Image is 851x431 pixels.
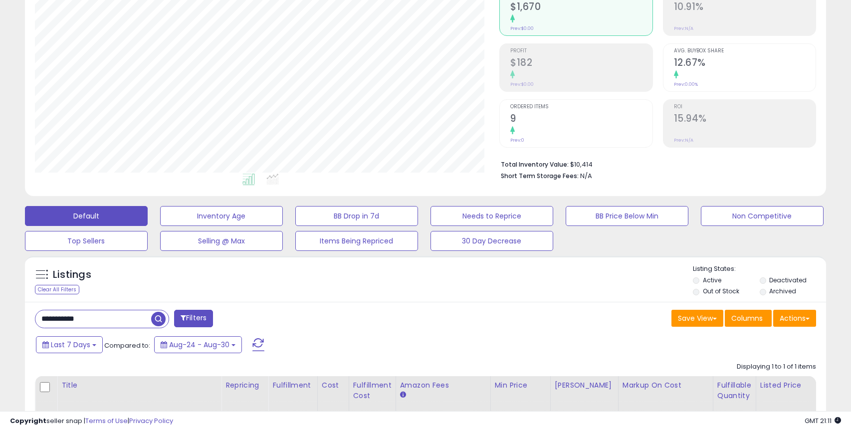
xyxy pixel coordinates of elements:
[35,285,79,294] div: Clear All Filters
[769,276,807,284] label: Deactivated
[618,376,713,416] th: The percentage added to the cost of goods (COGS) that forms the calculator for Min & Max prices.
[805,416,841,426] span: 2025-09-7 21:11 GMT
[353,380,392,401] div: Fulfillment Cost
[703,287,739,295] label: Out of Stock
[154,336,242,353] button: Aug-24 - Aug-30
[295,231,418,251] button: Items Being Repriced
[53,268,91,282] h5: Listings
[61,380,217,391] div: Title
[174,310,213,327] button: Filters
[400,391,406,400] small: Amazon Fees.
[10,416,46,426] strong: Copyright
[295,206,418,226] button: BB Drop in 7d
[717,380,752,401] div: Fulfillable Quantity
[501,158,809,170] li: $10,414
[674,57,816,70] h2: 12.67%
[510,137,524,143] small: Prev: 0
[85,416,128,426] a: Terms of Use
[566,206,688,226] button: BB Price Below Min
[25,206,148,226] button: Default
[36,336,103,353] button: Last 7 Days
[674,1,816,14] h2: 10.91%
[725,310,772,327] button: Columns
[674,25,693,31] small: Prev: N/A
[25,231,148,251] button: Top Sellers
[510,57,652,70] h2: $182
[430,206,553,226] button: Needs to Reprice
[674,48,816,54] span: Avg. Buybox Share
[272,380,313,391] div: Fulfillment
[510,25,534,31] small: Prev: $0.00
[225,380,264,391] div: Repricing
[160,231,283,251] button: Selling @ Max
[495,380,546,391] div: Min Price
[510,81,534,87] small: Prev: $0.00
[773,310,816,327] button: Actions
[623,380,709,391] div: Markup on Cost
[510,104,652,110] span: Ordered Items
[51,340,90,350] span: Last 7 Days
[510,113,652,126] h2: 9
[701,206,824,226] button: Non Competitive
[769,287,796,295] label: Archived
[555,380,614,391] div: [PERSON_NAME]
[501,172,579,180] b: Short Term Storage Fees:
[674,137,693,143] small: Prev: N/A
[703,276,721,284] label: Active
[322,380,345,391] div: Cost
[693,264,826,274] p: Listing States:
[674,113,816,126] h2: 15.94%
[671,310,723,327] button: Save View
[129,416,173,426] a: Privacy Policy
[400,380,486,391] div: Amazon Fees
[510,1,652,14] h2: $1,670
[104,341,150,350] span: Compared to:
[510,48,652,54] span: Profit
[169,340,229,350] span: Aug-24 - Aug-30
[731,313,763,323] span: Columns
[160,206,283,226] button: Inventory Age
[674,81,698,87] small: Prev: 0.00%
[430,231,553,251] button: 30 Day Decrease
[10,417,173,426] div: seller snap | |
[580,171,592,181] span: N/A
[501,160,569,169] b: Total Inventory Value:
[737,362,816,372] div: Displaying 1 to 1 of 1 items
[760,380,847,391] div: Listed Price
[674,104,816,110] span: ROI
